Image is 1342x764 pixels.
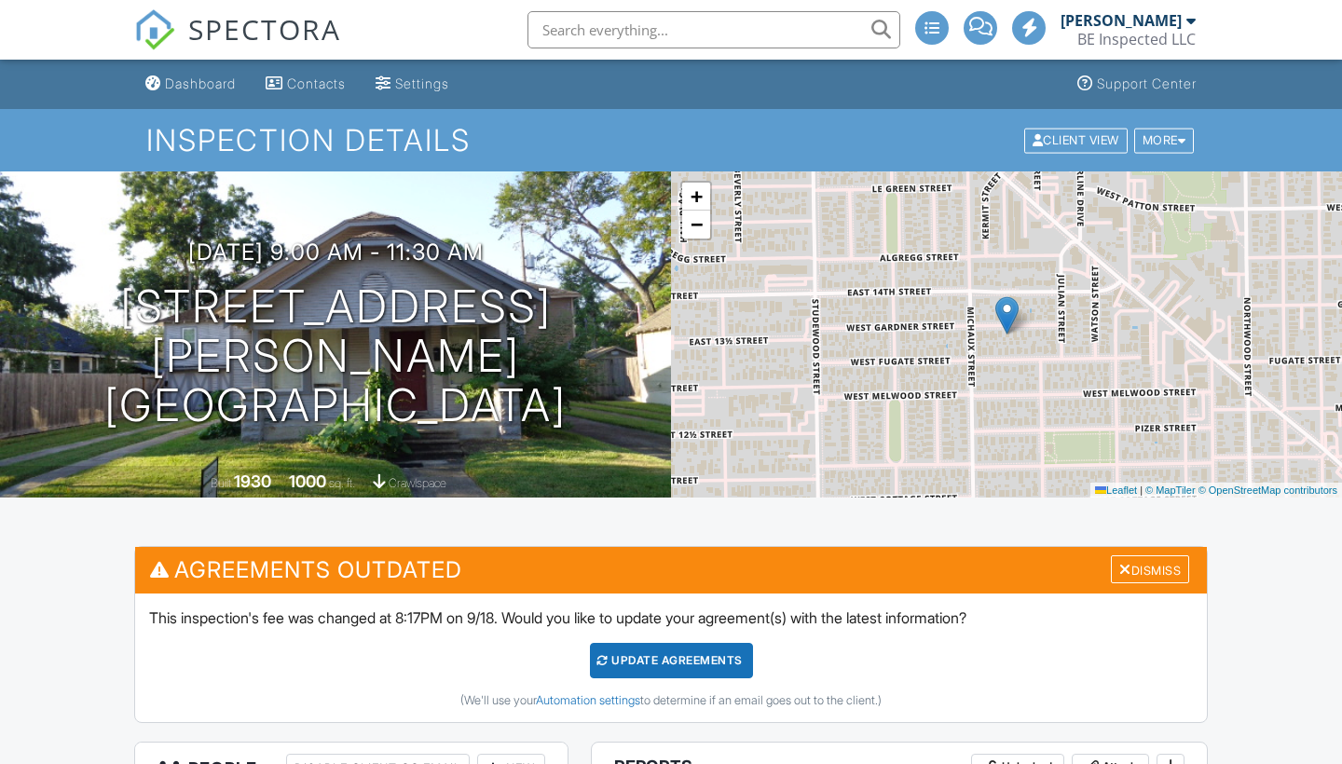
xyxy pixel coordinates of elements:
[188,9,341,48] span: SPECTORA
[146,124,1196,157] h1: Inspection Details
[134,25,341,64] a: SPECTORA
[590,643,753,678] div: Update Agreements
[188,239,484,265] h3: [DATE] 9:00 am - 11:30 am
[30,282,641,430] h1: [STREET_ADDRESS][PERSON_NAME] [GEOGRAPHIC_DATA]
[234,471,271,491] div: 1930
[395,75,449,91] div: Settings
[165,75,236,91] div: Dashboard
[368,67,457,102] a: Settings
[682,183,710,211] a: Zoom in
[1111,555,1189,584] div: Dismiss
[135,593,1207,722] div: This inspection's fee was changed at 8:17PM on 9/18. Would you like to update your agreement(s) w...
[211,476,231,490] span: Built
[1097,75,1197,91] div: Support Center
[527,11,900,48] input: Search everything...
[1022,132,1132,146] a: Client View
[289,471,326,491] div: 1000
[287,75,346,91] div: Contacts
[389,476,446,490] span: crawlspace
[138,67,243,102] a: Dashboard
[134,9,175,50] img: The Best Home Inspection Software - Spectora
[258,67,353,102] a: Contacts
[135,547,1207,593] h3: Agreements Outdated
[1134,128,1195,153] div: More
[682,211,710,239] a: Zoom out
[329,476,355,490] span: sq. ft.
[691,212,703,236] span: −
[1061,11,1182,30] div: [PERSON_NAME]
[691,184,703,208] span: +
[995,296,1019,334] img: Marker
[1024,128,1128,153] div: Client View
[536,693,640,707] a: Automation settings
[1140,484,1143,496] span: |
[1198,484,1337,496] a: © OpenStreetMap contributors
[1077,30,1196,48] div: BE Inspected LLC
[1145,484,1196,496] a: © MapTiler
[1070,67,1204,102] a: Support Center
[1095,484,1137,496] a: Leaflet
[149,693,1193,708] div: (We'll use your to determine if an email goes out to the client.)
